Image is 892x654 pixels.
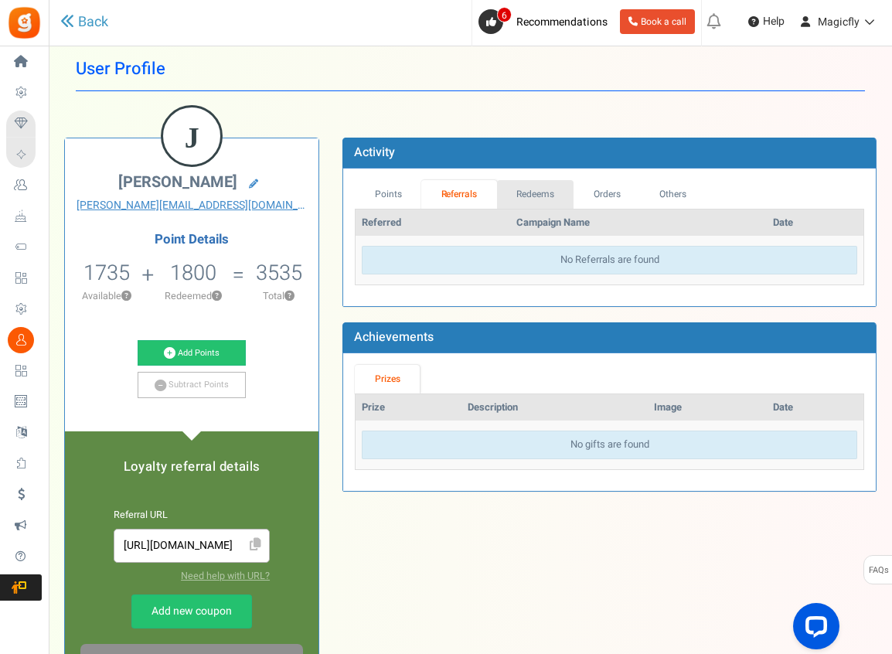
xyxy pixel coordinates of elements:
div: No gifts are found [362,431,857,459]
span: Recommendations [516,14,608,30]
span: [PERSON_NAME] [118,171,237,193]
h4: Point Details [65,233,318,247]
a: Redeems [497,180,574,209]
span: Click to Copy [243,532,267,559]
img: Gratisfaction [7,5,42,40]
th: Prize [356,394,461,421]
h1: User Profile [76,47,865,91]
p: Total [247,289,311,303]
span: 6 [497,7,512,22]
h6: Referral URL [114,510,270,521]
div: No Referrals are found [362,246,857,274]
b: Achievements [354,328,434,346]
th: Description [461,394,648,421]
a: Subtract Points [138,372,246,398]
figcaption: J [163,107,220,168]
span: Magicfly [818,14,860,30]
p: Available [73,289,140,303]
a: 6 Recommendations [478,9,614,34]
a: Help [742,9,791,34]
button: ? [284,291,294,301]
b: Activity [354,143,395,162]
a: [PERSON_NAME][EMAIL_ADDRESS][DOMAIN_NAME] [77,198,307,213]
h5: 1800 [170,261,216,284]
a: Referrals [421,180,497,209]
h5: 3535 [256,261,302,284]
a: Back [60,12,108,32]
span: Help [759,14,785,29]
th: Date [767,209,863,237]
a: Add Points [138,340,246,366]
p: Redeemed [155,289,230,303]
th: Image [648,394,768,421]
th: Campaign Name [510,209,766,237]
a: Prizes [355,365,420,393]
a: Need help with URL? [181,569,270,583]
a: Orders [574,180,640,209]
span: FAQs [868,556,889,585]
th: Referred [356,209,510,237]
a: Add new coupon [131,594,252,628]
button: ? [212,291,222,301]
button: ? [121,291,131,301]
a: Points [355,180,421,209]
h5: Loyalty referral details [80,460,303,474]
a: Book a call [620,9,695,34]
th: Date [767,394,863,421]
a: Others [640,180,706,209]
span: 1735 [83,257,130,288]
